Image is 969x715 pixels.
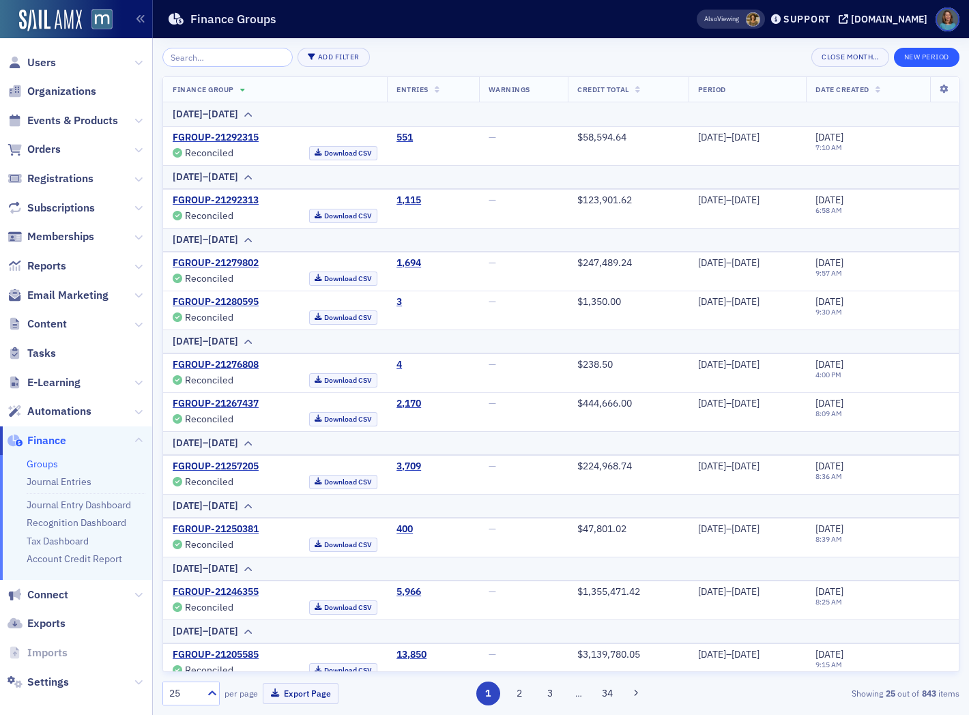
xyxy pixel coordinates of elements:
span: Date Created [815,85,869,94]
div: Also [704,14,717,23]
button: [DOMAIN_NAME] [839,14,932,24]
a: E-Learning [8,375,81,390]
span: — [489,397,496,409]
span: Content [27,317,67,332]
a: 3,709 [396,461,421,473]
span: — [489,648,496,660]
span: Laura Swann [746,12,760,27]
div: Reconciled [185,275,233,282]
a: Journal Entries [27,476,91,488]
time: 4:00 PM [815,370,841,379]
a: Download CSV [309,373,378,388]
a: Imports [8,645,68,660]
a: Email Marketing [8,288,109,303]
a: FGROUP-21292313 [173,194,259,207]
button: 3 [538,682,562,705]
span: … [569,687,588,699]
a: Users [8,55,56,70]
time: 8:36 AM [815,471,842,481]
span: [DATE] [815,358,843,370]
span: Period [698,85,726,94]
span: [DATE] [815,257,843,269]
div: [DATE]–[DATE] [173,334,238,349]
span: Subscriptions [27,201,95,216]
div: 5,966 [396,586,421,598]
a: Events & Products [8,113,118,128]
span: Users [27,55,56,70]
div: [DATE]–[DATE] [698,523,797,536]
span: Credit Total [577,85,628,94]
a: 2,170 [396,398,421,410]
span: Viewing [704,14,739,24]
span: [DATE] [815,585,843,598]
a: 13,850 [396,649,426,661]
span: $58,594.64 [577,131,626,143]
a: Groups [27,458,58,470]
div: [DATE]–[DATE] [173,624,238,639]
span: Finance [27,433,66,448]
span: Tasks [27,346,56,361]
span: [DATE] [815,295,843,308]
a: Download CSV [309,475,378,489]
div: [DATE]–[DATE] [698,649,797,661]
a: FGROUP-21292315 [173,132,259,144]
a: 400 [396,523,413,536]
div: [DATE]–[DATE] [698,257,797,269]
a: Download CSV [309,272,378,286]
a: View Homepage [82,9,113,32]
time: 6:58 AM [815,205,842,215]
div: Reconciled [185,667,233,674]
span: Memberships [27,229,94,244]
button: Add Filter [298,48,370,67]
span: $1,355,471.42 [577,585,640,598]
div: [DOMAIN_NAME] [851,13,927,25]
a: Download CSV [309,600,378,615]
a: FGROUP-21276808 [173,359,259,371]
a: Content [8,317,67,332]
span: $1,350.00 [577,295,621,308]
span: — [489,358,496,370]
span: Automations [27,404,91,419]
span: $444,666.00 [577,397,632,409]
a: FGROUP-21205585 [173,649,259,661]
span: $238.50 [577,358,613,370]
span: — [489,585,496,598]
a: Orders [8,142,61,157]
a: 1,694 [396,257,421,269]
div: 3 [396,296,402,308]
a: Subscriptions [8,201,95,216]
span: — [489,194,496,206]
span: Exports [27,616,66,631]
button: 2 [507,682,531,705]
img: SailAMX [91,9,113,30]
span: $47,801.02 [577,523,626,535]
a: Download CSV [309,412,378,426]
div: Support [783,13,830,25]
div: Reconciled [185,377,233,384]
a: FGROUP-21246355 [173,586,259,598]
a: Download CSV [309,209,378,223]
a: Memberships [8,229,94,244]
span: — [489,131,496,143]
div: [DATE]–[DATE] [698,296,797,308]
a: 4 [396,359,402,371]
a: Tasks [8,346,56,361]
div: Reconciled [185,541,233,549]
span: — [489,257,496,269]
span: Organizations [27,84,96,99]
img: SailAMX [19,10,82,31]
a: 1,115 [396,194,421,207]
button: Export Page [263,683,338,704]
time: 7:10 AM [815,143,842,152]
div: Reconciled [185,604,233,611]
time: 9:15 AM [815,660,842,669]
a: Download CSV [309,663,378,677]
strong: 25 [883,687,897,699]
div: [DATE]–[DATE] [173,107,238,121]
div: Reconciled [185,415,233,423]
span: $3,139,780.05 [577,648,640,660]
a: FGROUP-21250381 [173,523,259,536]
